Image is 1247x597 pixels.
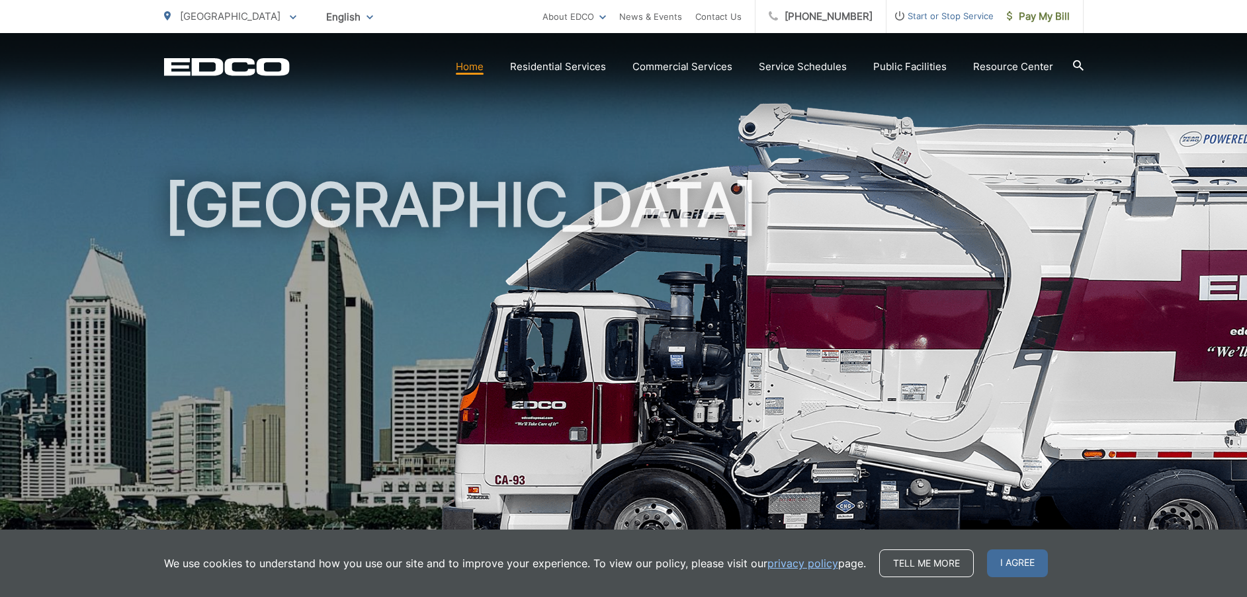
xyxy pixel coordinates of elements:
[542,9,606,24] a: About EDCO
[164,555,866,571] p: We use cookies to understand how you use our site and to improve your experience. To view our pol...
[973,59,1053,75] a: Resource Center
[180,10,280,22] span: [GEOGRAPHIC_DATA]
[632,59,732,75] a: Commercial Services
[759,59,847,75] a: Service Schedules
[767,555,838,571] a: privacy policy
[164,172,1084,590] h1: [GEOGRAPHIC_DATA]
[510,59,606,75] a: Residential Services
[987,549,1048,577] span: I agree
[619,9,682,24] a: News & Events
[316,5,383,28] span: English
[695,9,742,24] a: Contact Us
[456,59,484,75] a: Home
[164,58,290,76] a: EDCD logo. Return to the homepage.
[1007,9,1070,24] span: Pay My Bill
[873,59,947,75] a: Public Facilities
[879,549,974,577] a: Tell me more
